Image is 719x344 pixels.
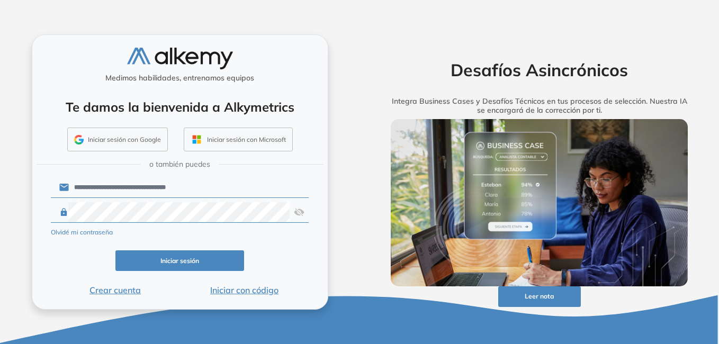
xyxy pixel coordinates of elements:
h2: Desafíos Asincrónicos [374,60,705,80]
button: Iniciar sesión con Microsoft [184,128,293,152]
h4: Te damos la bienvenida a Alkymetrics [46,99,314,115]
button: Leer nota [498,286,581,307]
img: logo-alkemy [127,48,233,69]
button: Iniciar con código [179,284,309,296]
img: OUTLOOK_ICON [191,133,203,146]
img: asd [294,202,304,222]
h5: Integra Business Cases y Desafíos Técnicos en tus procesos de selección. Nuestra IA se encargará ... [374,97,705,115]
img: img-more-info [391,119,688,286]
button: Crear cuenta [51,284,180,296]
h5: Medimos habilidades, entrenamos equipos [37,74,323,83]
span: o también puedes [149,159,210,170]
button: Iniciar sesión [115,250,245,271]
button: Iniciar sesión con Google [67,128,168,152]
button: Olvidé mi contraseña [51,228,113,237]
img: GMAIL_ICON [74,135,84,144]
